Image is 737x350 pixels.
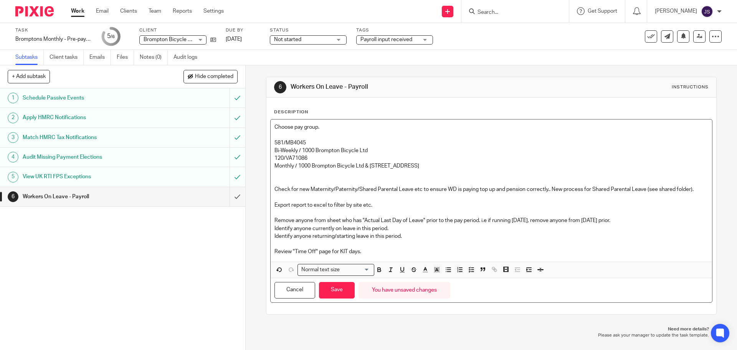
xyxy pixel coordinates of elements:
div: Instructions [672,84,709,90]
span: Brompton Bicycle Limited [144,37,206,42]
div: 3 [8,132,18,143]
a: Email [96,7,109,15]
div: You have unsaved changes [359,282,450,299]
button: Hide completed [183,70,238,83]
h1: View UK RTI FPS Exceptions [23,171,155,182]
p: Please ask your manager to update the task template. [274,332,709,338]
p: 120/VA71086 [274,154,708,162]
button: Cancel [274,282,315,299]
h1: Match HMRC Tax Notifications [23,132,155,143]
a: Subtasks [15,50,44,65]
div: Bromptons Monthly - Pre-payroll checks [15,35,92,43]
a: Clients [120,7,137,15]
h1: Workers On Leave - Payroll [291,83,508,91]
div: 6 [274,81,286,93]
h1: Apply HMRC Notifications [23,112,155,123]
p: Remove anyone from sheet who has "Actual Last Day of Leave" prior to the pay period. i.e if runni... [274,217,708,224]
button: Save [319,282,355,299]
p: 581/MB4045 [274,139,708,147]
input: Search [477,9,546,16]
p: Monthly / 1000 Brompton Bicycle Ltd & [STREET_ADDRESS] [274,162,708,170]
div: 2 [8,113,18,123]
span: Normal text size [299,266,341,274]
p: [PERSON_NAME] [655,7,697,15]
a: Notes (0) [140,50,168,65]
a: Client tasks [50,50,84,65]
div: 1 [8,93,18,103]
a: Reports [173,7,192,15]
h1: Audit Missing Payment Elections [23,151,155,163]
h1: Workers On Leave - Payroll [23,191,155,202]
p: Need more details? [274,326,709,332]
span: Get Support [588,8,617,14]
input: Search for option [342,266,370,274]
a: Audit logs [174,50,203,65]
label: Status [270,27,347,33]
a: Team [149,7,161,15]
div: 5 [8,172,18,182]
p: Check for new Maternity/Paternity/Shared Parental Leave etc to ensure WD is paying top up and pen... [274,186,708,193]
img: svg%3E [701,5,713,18]
a: Work [71,7,84,15]
div: 5 [107,32,115,41]
div: 4 [8,152,18,163]
span: [DATE] [226,36,242,42]
span: Hide completed [195,74,233,80]
label: Task [15,27,92,33]
small: /6 [111,35,115,39]
label: Tags [356,27,433,33]
p: Identify anyone returning/starting leave in this period. [274,232,708,240]
p: Identify anyone currently on leave in this period. [274,225,708,232]
p: Bi-Weekly / 1000 Brompton Bicycle Ltd [274,147,708,154]
label: Due by [226,27,260,33]
a: Files [117,50,134,65]
a: Settings [203,7,224,15]
h1: Schedule Passive Events [23,92,155,104]
div: Search for option [297,264,374,276]
p: Description [274,109,308,115]
span: Payroll input received [360,37,412,42]
p: Review "Time Off" page for KIT days. [274,248,708,255]
span: Not started [274,37,301,42]
button: + Add subtask [8,70,50,83]
p: Choose pay group. [274,123,708,131]
p: Export report to excel to filter by site etc. [274,201,708,209]
a: Emails [89,50,111,65]
img: Pixie [15,6,54,17]
div: 6 [8,191,18,202]
label: Client [139,27,216,33]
